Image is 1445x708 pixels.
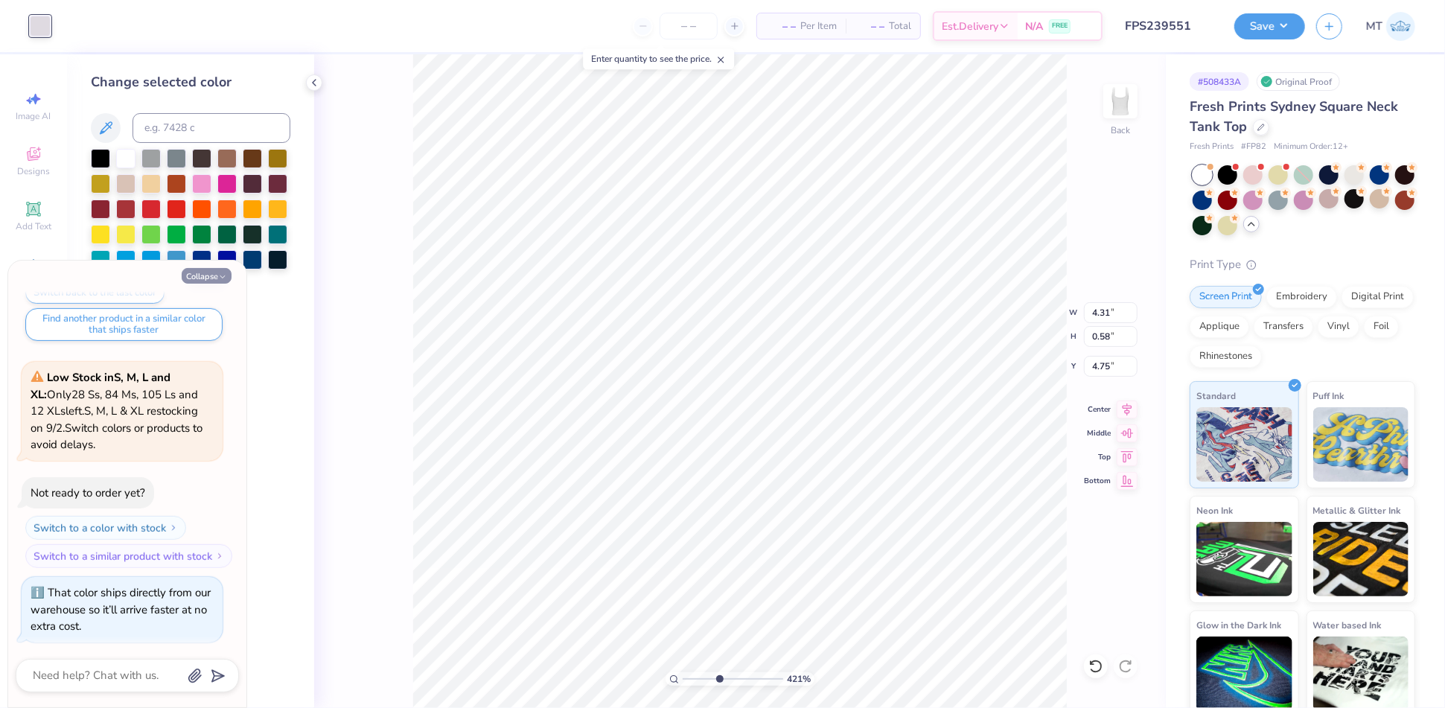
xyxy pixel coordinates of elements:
strong: Low Stock in S, M, L and XL : [31,370,170,402]
input: e.g. 7428 c [133,113,290,143]
div: Change selected color [91,72,290,92]
div: Digital Print [1342,286,1414,308]
span: Minimum Order: 12 + [1274,141,1348,153]
img: Michelle Tapire [1386,12,1415,41]
span: N/A [1025,19,1043,34]
span: Metallic & Glitter Ink [1313,503,1401,518]
img: Neon Ink [1196,522,1292,596]
button: Find another product in a similar color that ships faster [25,308,223,341]
div: Foil [1364,316,1399,338]
button: Collapse [182,268,232,284]
img: Metallic & Glitter Ink [1313,522,1409,596]
div: That color ships directly from our warehouse so it’ll arrive faster at no extra cost. [31,585,211,634]
span: # FP82 [1241,141,1266,153]
button: Switch back to the last color [25,282,165,304]
span: Image AI [16,110,51,122]
span: Standard [1196,388,1236,404]
span: MT [1366,18,1382,35]
span: Est. Delivery [942,19,998,34]
span: Middle [1084,428,1111,438]
button: Save [1234,13,1305,39]
span: Bottom [1084,476,1111,486]
div: Original Proof [1257,72,1340,91]
span: Designs [17,165,50,177]
span: Fresh Prints Sydney Square Neck Tank Top [1190,98,1398,135]
button: Switch to a similar product with stock [25,544,232,568]
span: Glow in the Dark Ink [1196,617,1281,633]
img: Standard [1196,407,1292,482]
button: Switch to a color with stock [25,516,186,540]
span: Neon Ink [1196,503,1233,518]
div: Enter quantity to see the price. [583,48,734,69]
img: Back [1106,86,1135,116]
div: Transfers [1254,316,1313,338]
div: Vinyl [1318,316,1359,338]
div: # 508433A [1190,72,1249,91]
a: MT [1366,12,1415,41]
input: – – [660,13,718,39]
span: FREE [1052,21,1068,31]
div: Back [1111,124,1130,137]
span: Top [1084,452,1111,462]
span: Only 28 Ss, 84 Ms, 105 Ls and 12 XLs left. S, M, L & XL restocking on 9/2. Switch colors or produ... [31,370,202,452]
img: Switch to a similar product with stock [215,552,224,561]
img: Puff Ink [1313,407,1409,482]
div: Screen Print [1190,286,1262,308]
input: Untitled Design [1114,11,1223,41]
span: Puff Ink [1313,388,1344,404]
div: Embroidery [1266,286,1337,308]
div: Rhinestones [1190,345,1262,368]
div: Not ready to order yet? [31,485,145,500]
div: Applique [1190,316,1249,338]
span: Per Item [800,19,837,34]
span: Add Text [16,220,51,232]
span: Center [1084,404,1111,415]
span: Water based Ink [1313,617,1382,633]
div: Print Type [1190,256,1415,273]
span: – – [766,19,796,34]
span: Fresh Prints [1190,141,1234,153]
span: 421 % [787,672,811,686]
span: – – [855,19,884,34]
span: Total [889,19,911,34]
img: Switch to a color with stock [169,523,178,532]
